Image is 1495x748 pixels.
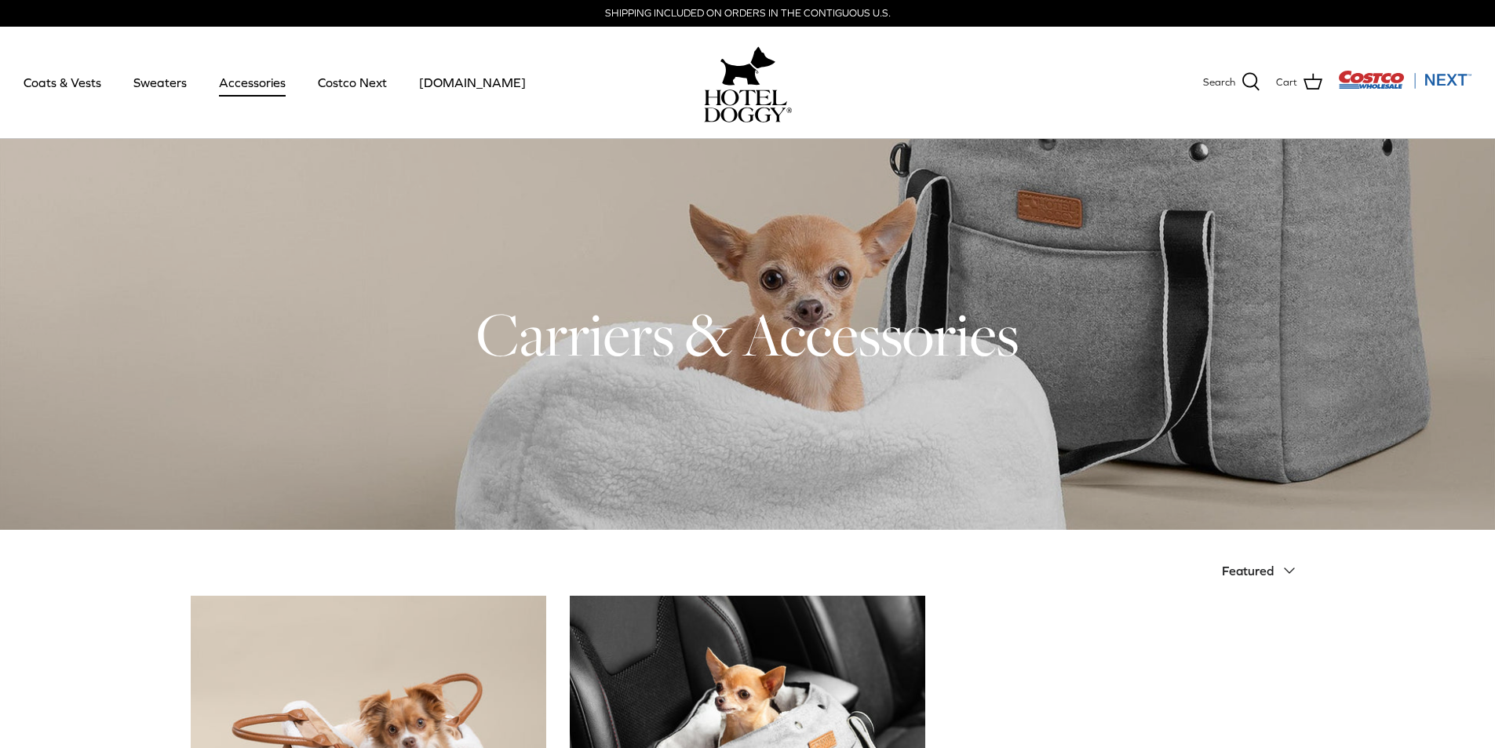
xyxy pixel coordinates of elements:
[1276,75,1297,91] span: Cart
[704,89,792,122] img: hoteldoggycom
[1203,72,1260,93] a: Search
[1276,72,1322,93] a: Cart
[405,56,540,109] a: [DOMAIN_NAME]
[1338,80,1471,92] a: Visit Costco Next
[704,42,792,122] a: hoteldoggy.com hoteldoggycom
[720,42,775,89] img: hoteldoggy.com
[191,296,1305,373] h1: Carriers & Accessories
[119,56,201,109] a: Sweaters
[1222,564,1274,578] span: Featured
[1222,553,1305,588] button: Featured
[205,56,300,109] a: Accessories
[1203,75,1235,91] span: Search
[1338,70,1471,89] img: Costco Next
[304,56,401,109] a: Costco Next
[9,56,115,109] a: Coats & Vests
